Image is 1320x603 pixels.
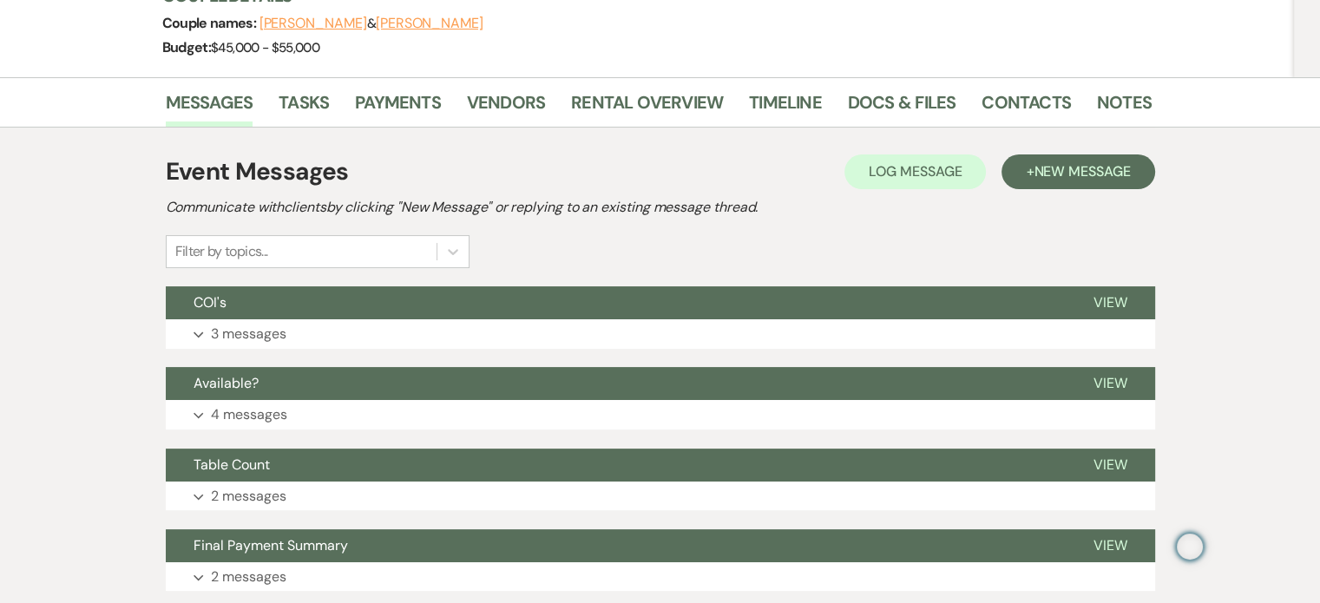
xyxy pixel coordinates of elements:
span: Budget: [162,38,212,56]
button: View [1066,367,1155,400]
span: Couple names: [162,14,259,32]
span: & [259,15,483,32]
span: $45,000 - $55,000 [211,39,319,56]
p: 2 messages [211,485,286,508]
span: New Message [1034,162,1130,180]
button: Available? [166,367,1066,400]
p: 2 messages [211,566,286,588]
a: Docs & Files [848,88,956,127]
button: Log Message [844,154,986,189]
a: Notes [1097,88,1152,127]
h2: Communicate with clients by clicking "New Message" or replying to an existing message thread. [166,197,1155,218]
p: 3 messages [211,323,286,345]
button: 3 messages [166,319,1155,349]
button: 4 messages [166,400,1155,429]
a: Tasks [279,88,329,127]
div: Filter by topics... [175,241,268,262]
button: COI's [166,286,1066,319]
span: View [1093,456,1127,474]
span: Final Payment Summary [194,536,348,554]
p: 4 messages [211,403,287,426]
a: Contacts [982,88,1071,127]
a: Payments [355,88,441,127]
a: Timeline [749,88,822,127]
span: View [1093,536,1127,554]
span: Table Count [194,456,270,474]
button: [PERSON_NAME] [259,16,367,30]
button: [PERSON_NAME] [376,16,483,30]
span: Available? [194,374,259,392]
a: Rental Overview [571,88,723,127]
button: View [1066,449,1155,482]
span: Log Message [869,162,962,180]
button: View [1066,529,1155,562]
span: View [1093,293,1127,311]
button: +New Message [1001,154,1154,189]
button: View [1066,286,1155,319]
button: Table Count [166,449,1066,482]
span: COI's [194,293,227,311]
a: Vendors [467,88,545,127]
button: 2 messages [166,482,1155,511]
a: Messages [166,88,253,127]
button: Final Payment Summary [166,529,1066,562]
span: View [1093,374,1127,392]
h1: Event Messages [166,154,349,190]
button: 2 messages [166,562,1155,592]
